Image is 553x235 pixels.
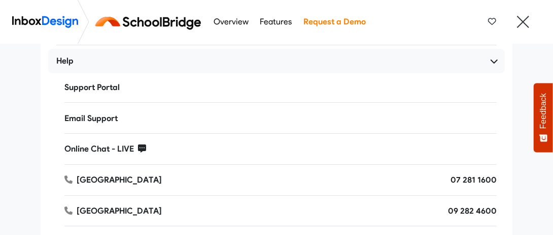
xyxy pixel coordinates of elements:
div: [GEOGRAPHIC_DATA] [64,205,162,217]
span: 07 281 1600 [451,174,497,186]
a: Help [48,49,505,73]
a: Request a Demo [300,12,368,32]
a: Overview [211,12,251,32]
a: Support Portal [56,75,505,100]
a: [GEOGRAPHIC_DATA] 07 281 1600 [56,168,505,192]
a: Features [257,12,295,32]
button: Feedback - Show survey [534,83,553,152]
span: Online Chat - LIVE [64,144,138,154]
span: Help [56,55,74,67]
div: [GEOGRAPHIC_DATA] [64,174,162,186]
a: [GEOGRAPHIC_DATA] 09 282 4600 [56,199,505,223]
a: Online Chat - LIVE [56,137,505,161]
span: 09 282 4600 [448,205,497,217]
span: Feedback [539,93,548,129]
a: Email Support [56,106,505,131]
img: schoolbridge logo [93,10,208,34]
